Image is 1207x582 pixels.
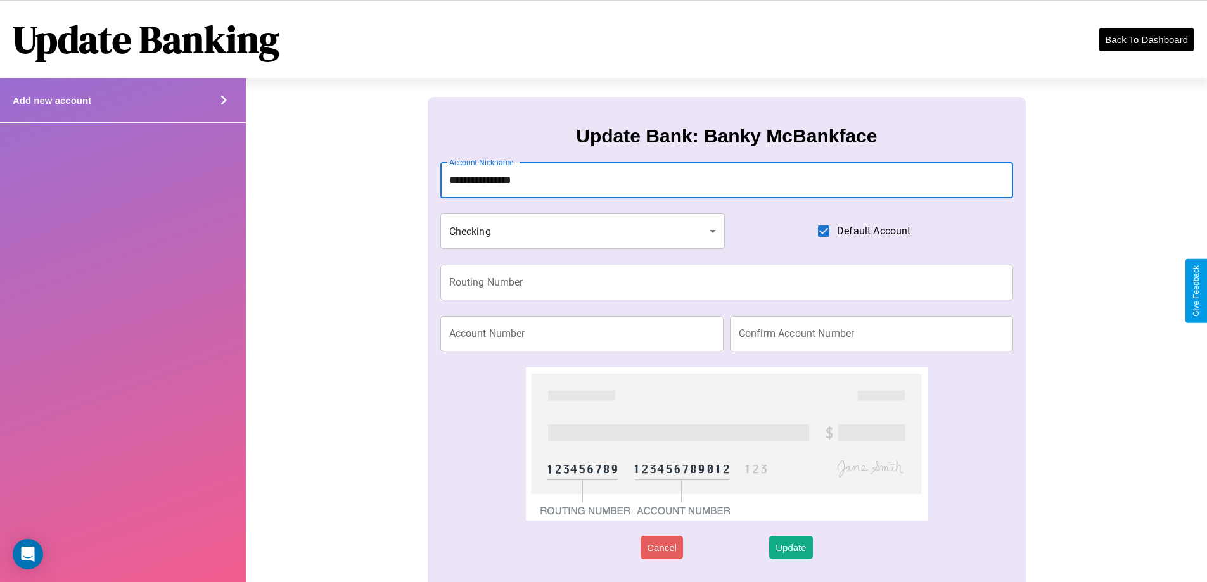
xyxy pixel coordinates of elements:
h3: Update Bank: Banky McBankface [576,125,877,147]
h4: Add new account [13,95,91,106]
div: Open Intercom Messenger [13,539,43,569]
button: Update [769,536,812,559]
div: Checking [440,213,725,249]
img: check [526,367,927,521]
label: Account Nickname [449,157,514,168]
button: Cancel [641,536,683,559]
button: Back To Dashboard [1099,28,1194,51]
h1: Update Banking [13,13,279,65]
div: Give Feedback [1192,265,1201,317]
span: Default Account [837,224,910,239]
